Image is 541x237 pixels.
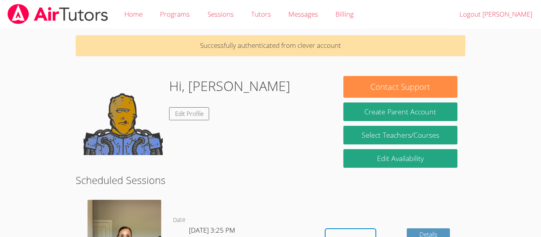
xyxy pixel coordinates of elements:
[84,76,163,155] img: default.png
[288,9,318,19] span: Messages
[173,215,185,225] dt: Date
[76,173,465,188] h2: Scheduled Sessions
[343,102,457,121] button: Create Parent Account
[169,76,290,96] h1: Hi, [PERSON_NAME]
[76,35,465,56] p: Successfully authenticated from clever account
[7,4,109,24] img: airtutors_banner-c4298cdbf04f3fff15de1276eac7730deb9818008684d7c2e4769d2f7ddbe033.png
[343,126,457,144] a: Select Teachers/Courses
[343,76,457,98] button: Contact Support
[189,226,235,235] span: [DATE] 3:25 PM
[169,107,210,120] a: Edit Profile
[343,149,457,168] a: Edit Availability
